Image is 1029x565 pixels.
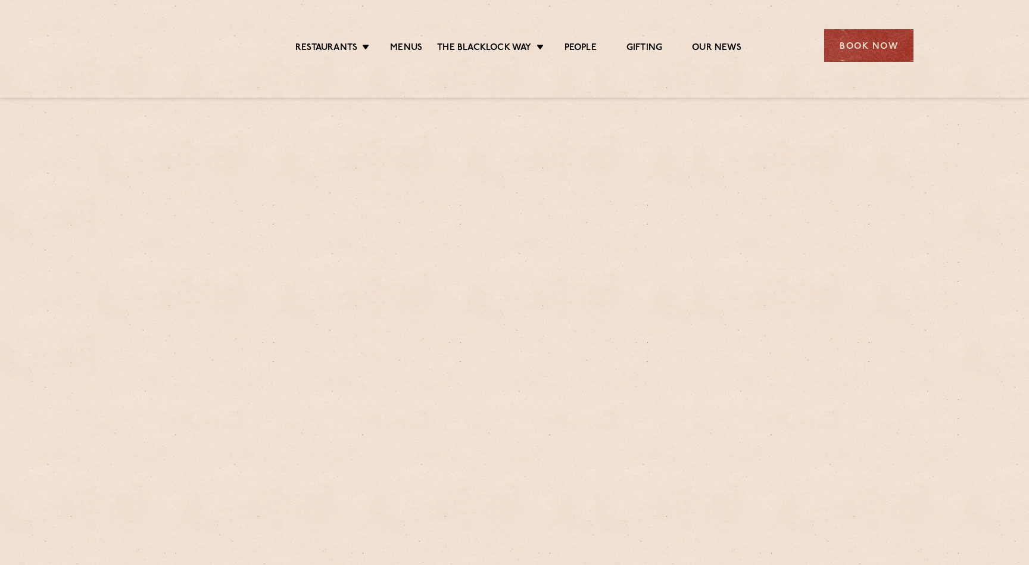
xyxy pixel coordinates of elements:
a: Menus [390,42,422,55]
img: svg%3E [116,11,219,80]
a: Restaurants [295,42,357,55]
div: Book Now [824,29,913,62]
a: The Blacklock Way [437,42,531,55]
a: People [565,42,597,55]
a: Gifting [626,42,662,55]
a: Our News [692,42,741,55]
